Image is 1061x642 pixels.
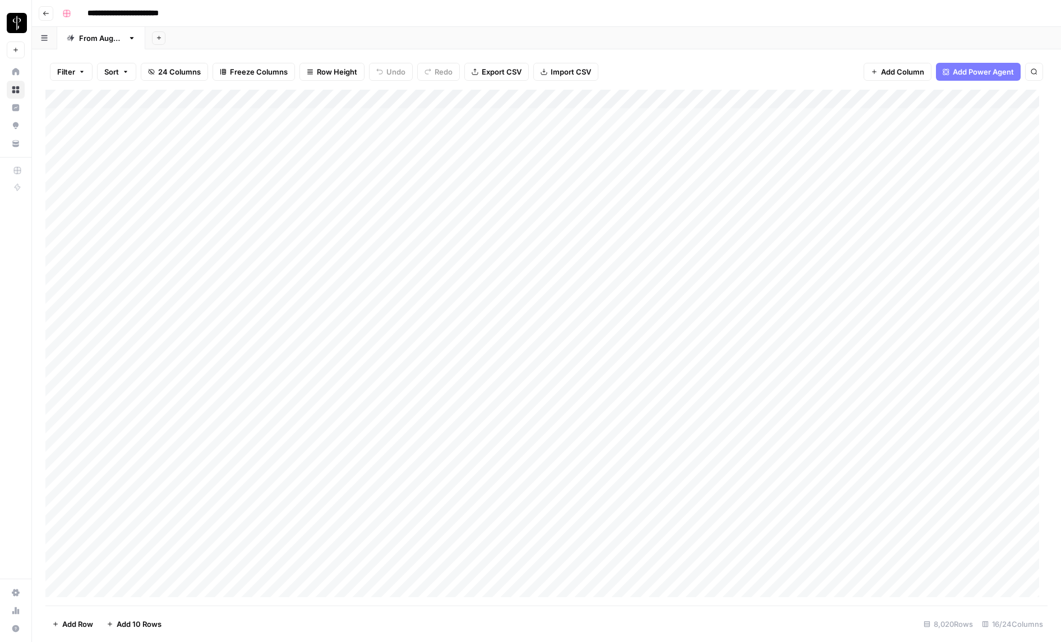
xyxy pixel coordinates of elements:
[213,63,295,81] button: Freeze Columns
[57,27,145,49] a: From [DATE]
[7,620,25,638] button: Help + Support
[141,63,208,81] button: 24 Columns
[953,66,1014,77] span: Add Power Agent
[158,66,201,77] span: 24 Columns
[299,63,365,81] button: Row Height
[7,135,25,153] a: Your Data
[7,117,25,135] a: Opportunities
[45,615,100,633] button: Add Row
[417,63,460,81] button: Redo
[79,33,123,44] div: From [DATE]
[464,63,529,81] button: Export CSV
[7,81,25,99] a: Browse
[936,63,1021,81] button: Add Power Agent
[57,66,75,77] span: Filter
[7,99,25,117] a: Insights
[977,615,1048,633] div: 16/24 Columns
[369,63,413,81] button: Undo
[117,618,162,630] span: Add 10 Rows
[386,66,405,77] span: Undo
[551,66,591,77] span: Import CSV
[482,66,522,77] span: Export CSV
[435,66,453,77] span: Redo
[100,615,168,633] button: Add 10 Rows
[7,9,25,37] button: Workspace: LP Production Workloads
[7,584,25,602] a: Settings
[62,618,93,630] span: Add Row
[7,13,27,33] img: LP Production Workloads Logo
[97,63,136,81] button: Sort
[881,66,924,77] span: Add Column
[50,63,93,81] button: Filter
[317,66,357,77] span: Row Height
[864,63,931,81] button: Add Column
[919,615,977,633] div: 8,020 Rows
[7,602,25,620] a: Usage
[230,66,288,77] span: Freeze Columns
[7,63,25,81] a: Home
[104,66,119,77] span: Sort
[533,63,598,81] button: Import CSV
